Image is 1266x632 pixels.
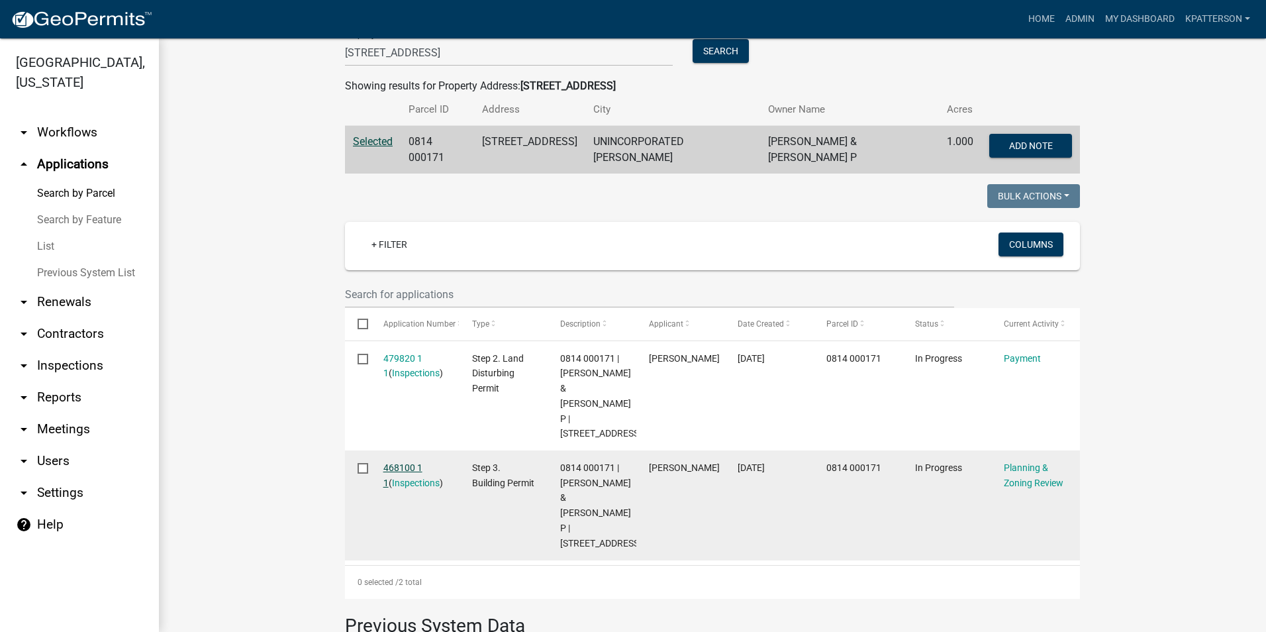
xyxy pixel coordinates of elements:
span: Status [915,319,938,329]
datatable-header-cell: Applicant [636,308,725,340]
i: help [16,517,32,533]
i: arrow_drop_down [16,326,32,342]
button: Search [693,39,749,63]
div: 2 total [345,566,1080,599]
a: Inspections [392,368,440,378]
i: arrow_drop_down [16,421,32,437]
span: 09/17/2025 [738,353,765,364]
span: Type [472,319,489,329]
i: arrow_drop_down [16,294,32,310]
i: arrow_drop_down [16,485,32,501]
span: 0814 000171 | WADE CHARLES W IV & TRACI P | 309 CHEYENNE DR [560,353,642,439]
div: ( ) [383,351,447,382]
span: 08/22/2025 [738,462,765,473]
datatable-header-cell: Parcel ID [814,308,902,340]
strong: [STREET_ADDRESS] [520,79,616,92]
span: Step 2. Land Disturbing Permit [472,353,524,394]
i: arrow_drop_up [16,156,32,172]
span: Add Note [1008,140,1052,151]
th: Parcel ID [401,94,474,125]
span: 0814 000171 [826,462,881,473]
datatable-header-cell: Status [902,308,991,340]
button: Add Note [989,134,1072,158]
span: Applicant [649,319,683,329]
input: Search for applications [345,281,954,308]
datatable-header-cell: Application Number [370,308,459,340]
i: arrow_drop_down [16,453,32,469]
span: Current Activity [1004,319,1059,329]
a: 479820 1 1 [383,353,422,379]
th: Acres [939,94,981,125]
div: ( ) [383,460,447,491]
span: Application Number [383,319,456,329]
th: Owner Name [760,94,939,125]
datatable-header-cell: Date Created [725,308,814,340]
i: arrow_drop_down [16,390,32,405]
span: 0 selected / [358,578,399,587]
td: [STREET_ADDRESS] [474,126,585,174]
button: Bulk Actions [987,184,1080,208]
a: + Filter [361,233,418,256]
a: Admin [1060,7,1100,32]
a: Planning & Zoning Review [1004,462,1063,488]
th: City [585,94,760,125]
td: [PERSON_NAME] & [PERSON_NAME] P [760,126,939,174]
span: 0814 000171 | WADE CHARLES W IV & TRACI P | 309 CHEYENNE DR [560,462,642,549]
td: 1.000 [939,126,981,174]
button: Columns [998,233,1063,256]
span: Date Created [738,319,784,329]
a: 468100 1 1 [383,462,422,488]
a: KPATTERSON [1180,7,1255,32]
datatable-header-cell: Type [459,308,548,340]
div: Showing results for Property Address: [345,78,1080,94]
td: UNINCORPORATED [PERSON_NAME] [585,126,760,174]
datatable-header-cell: Select [345,308,370,340]
span: Charles W Wade IV [649,462,720,473]
i: arrow_drop_down [16,358,32,374]
a: Home [1023,7,1060,32]
a: Inspections [392,478,440,488]
a: Selected [353,135,393,148]
span: Charles W Wade IV [649,353,720,364]
span: In Progress [915,462,962,473]
a: Payment [1004,353,1041,364]
i: arrow_drop_down [16,125,32,140]
span: Step 3. Building Permit [472,462,534,488]
datatable-header-cell: Description [548,308,636,340]
td: 0814 000171 [401,126,474,174]
span: In Progress [915,353,962,364]
span: Parcel ID [826,319,858,329]
datatable-header-cell: Current Activity [991,308,1080,340]
a: My Dashboard [1100,7,1180,32]
th: Address [474,94,585,125]
span: 0814 000171 [826,353,881,364]
span: Description [560,319,601,329]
